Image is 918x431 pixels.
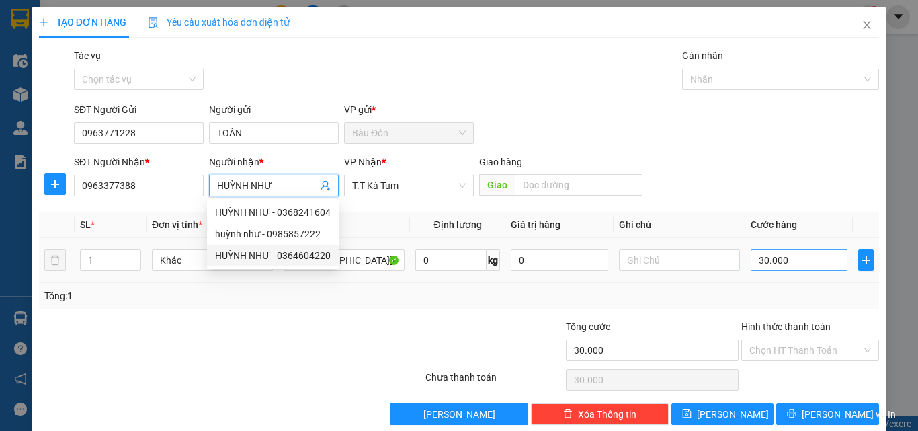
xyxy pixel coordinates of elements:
th: Ghi chú [614,212,745,238]
span: Tổng cước [566,321,610,332]
button: printer[PERSON_NAME] và In [776,403,879,425]
div: SĐT Người Nhận [74,155,204,169]
div: HUỲNH NHƯ - 0364604220 [207,245,339,266]
span: [PERSON_NAME] [697,407,769,422]
button: [PERSON_NAME] [390,403,528,425]
span: Bàu Đồn [352,123,466,143]
span: plus [39,17,48,27]
input: 0 [511,249,608,271]
span: delete [563,409,573,420]
span: Đơn vị tính [152,219,202,230]
span: SL [80,219,91,230]
div: VP gửi [344,102,474,117]
span: [PERSON_NAME] [423,407,495,422]
span: Xóa Thông tin [578,407,636,422]
span: Giao hàng [479,157,522,167]
input: Dọc đường [515,174,642,196]
div: huỳnh như - 0985857222 [207,223,339,245]
span: Yêu cầu xuất hóa đơn điện tử [148,17,290,28]
span: Cước hàng [751,219,797,230]
div: Tổng: 1 [44,288,356,303]
button: plus [44,173,66,195]
div: HUỲNH NHƯ - 0368241604 [215,205,331,220]
span: close [862,19,872,30]
span: Giao [479,174,515,196]
span: T.T Kà Tum [352,175,466,196]
button: Close [848,7,886,44]
span: [PERSON_NAME] và In [802,407,896,422]
span: Giá trị hàng [511,219,560,230]
div: SĐT Người Gửi [74,102,204,117]
span: plus [859,255,873,266]
span: VP Nhận [344,157,382,167]
label: Tác vụ [74,50,101,61]
input: Ghi Chú [619,249,740,271]
button: save[PERSON_NAME] [671,403,774,425]
span: plus [45,179,65,190]
div: HUỲNH NHƯ - 0368241604 [207,202,339,223]
div: HUỲNH NHƯ - 0364604220 [215,248,331,263]
input: VD: Bàn, Ghế [284,249,405,271]
span: kg [487,249,500,271]
div: Người gửi [209,102,339,117]
label: Gán nhãn [682,50,723,61]
button: plus [858,249,874,271]
div: huỳnh như - 0985857222 [215,227,331,241]
div: Người nhận [209,155,339,169]
span: Khác [160,250,265,270]
div: Chưa thanh toán [424,370,565,393]
span: TẠO ĐƠN HÀNG [39,17,126,28]
button: delete [44,249,66,271]
label: Hình thức thanh toán [741,321,831,332]
span: user-add [320,180,331,191]
span: Định lượng [433,219,481,230]
button: deleteXóa Thông tin [531,403,669,425]
span: printer [787,409,796,420]
img: icon [148,17,159,28]
span: save [682,409,692,420]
